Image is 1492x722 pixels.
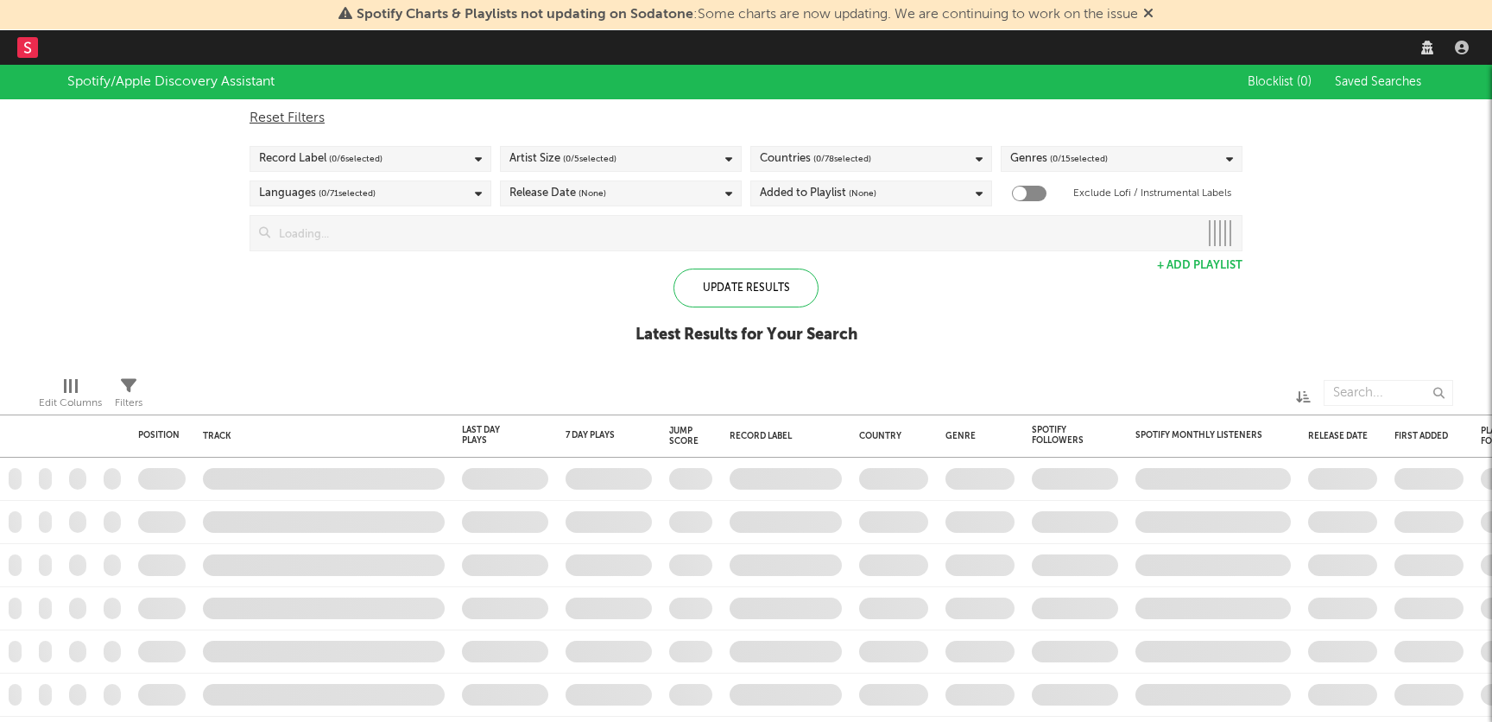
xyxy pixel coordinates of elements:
[1308,431,1369,441] div: Release Date
[813,149,871,169] span: ( 0 / 78 selected)
[203,431,436,441] div: Track
[730,431,833,441] div: Record Label
[329,149,382,169] span: ( 0 / 6 selected)
[319,183,376,204] span: ( 0 / 71 selected)
[357,8,1138,22] span: : Some charts are now updating. We are continuing to work on the issue
[859,431,920,441] div: Country
[1143,8,1154,22] span: Dismiss
[1335,76,1425,88] span: Saved Searches
[1073,183,1231,204] label: Exclude Lofi / Instrumental Labels
[250,108,1242,129] div: Reset Filters
[849,183,876,204] span: (None)
[635,325,857,345] div: Latest Results for Your Search
[1157,260,1242,271] button: + Add Playlist
[1032,425,1092,446] div: Spotify Followers
[1297,76,1312,88] span: ( 0 )
[67,72,275,92] div: Spotify/Apple Discovery Assistant
[138,430,180,440] div: Position
[509,183,606,204] div: Release Date
[259,149,382,169] div: Record Label
[566,430,626,440] div: 7 Day Plays
[563,149,616,169] span: ( 0 / 5 selected)
[760,149,871,169] div: Countries
[39,393,102,414] div: Edit Columns
[39,371,102,421] div: Edit Columns
[1010,149,1108,169] div: Genres
[945,431,1006,441] div: Genre
[115,393,142,414] div: Filters
[115,371,142,421] div: Filters
[509,149,616,169] div: Artist Size
[462,425,522,446] div: Last Day Plays
[1330,75,1425,89] button: Saved Searches
[578,183,606,204] span: (None)
[270,216,1198,250] input: Loading...
[1135,430,1265,440] div: Spotify Monthly Listeners
[1248,76,1312,88] span: Blocklist
[760,183,876,204] div: Added to Playlist
[1324,380,1453,406] input: Search...
[1394,431,1455,441] div: First Added
[673,269,819,307] div: Update Results
[357,8,693,22] span: Spotify Charts & Playlists not updating on Sodatone
[669,426,699,446] div: Jump Score
[259,183,376,204] div: Languages
[1050,149,1108,169] span: ( 0 / 15 selected)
